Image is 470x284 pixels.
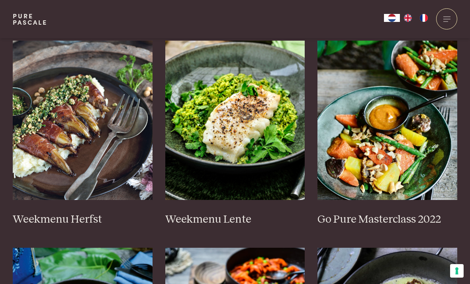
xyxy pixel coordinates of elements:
a: NL [384,14,400,22]
h3: Weekmenu Herfst [13,213,153,227]
img: Weekmenu Lente [165,41,305,200]
a: PurePascale [13,13,47,25]
h3: Weekmenu Lente [165,213,305,227]
a: FR [416,14,432,22]
h3: Go Pure Masterclass 2022 [317,213,457,227]
button: Uw voorkeuren voor toestemming voor trackingtechnologieën [450,264,464,278]
aside: Language selected: Nederlands [384,14,432,22]
ul: Language list [400,14,432,22]
a: Go Pure Masterclass 2022 Go Pure Masterclass 2022 [317,41,457,226]
div: Language [384,14,400,22]
img: Go Pure Masterclass 2022 [317,41,457,200]
a: EN [400,14,416,22]
img: Weekmenu Herfst [13,41,153,200]
a: Weekmenu Herfst Weekmenu Herfst [13,41,153,226]
a: Weekmenu Lente Weekmenu Lente [165,41,305,226]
